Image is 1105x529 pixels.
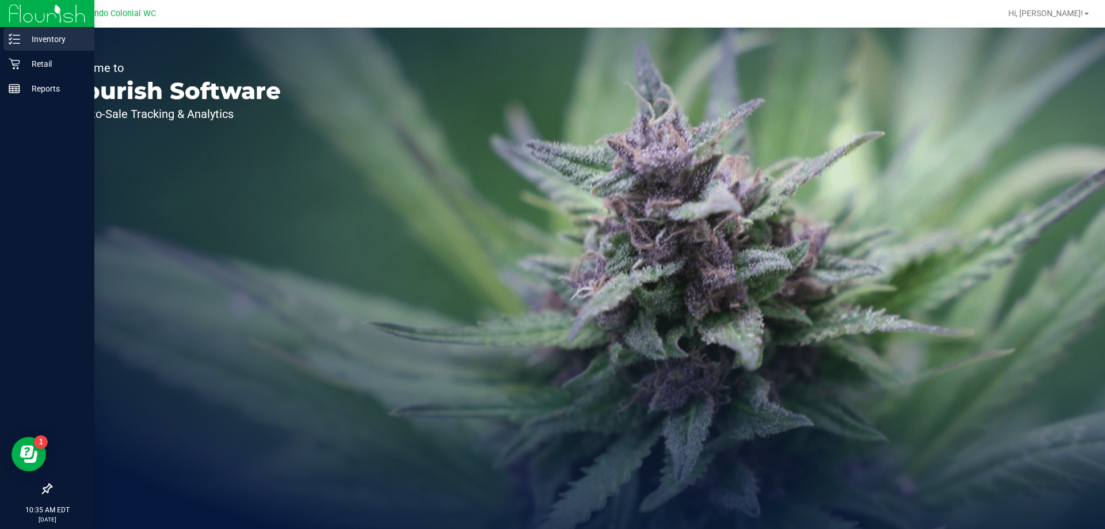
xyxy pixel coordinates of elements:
[62,79,281,102] p: Flourish Software
[20,57,89,71] p: Retail
[9,33,20,45] inline-svg: Inventory
[62,62,281,74] p: Welcome to
[5,515,89,524] p: [DATE]
[9,83,20,94] inline-svg: Reports
[12,437,46,471] iframe: Resource center
[62,108,281,120] p: Seed-to-Sale Tracking & Analytics
[34,435,48,449] iframe: Resource center unread badge
[20,32,89,46] p: Inventory
[5,505,89,515] p: 10:35 AM EDT
[1008,9,1083,18] span: Hi, [PERSON_NAME]!
[79,9,156,18] span: Orlando Colonial WC
[20,82,89,96] p: Reports
[9,58,20,70] inline-svg: Retail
